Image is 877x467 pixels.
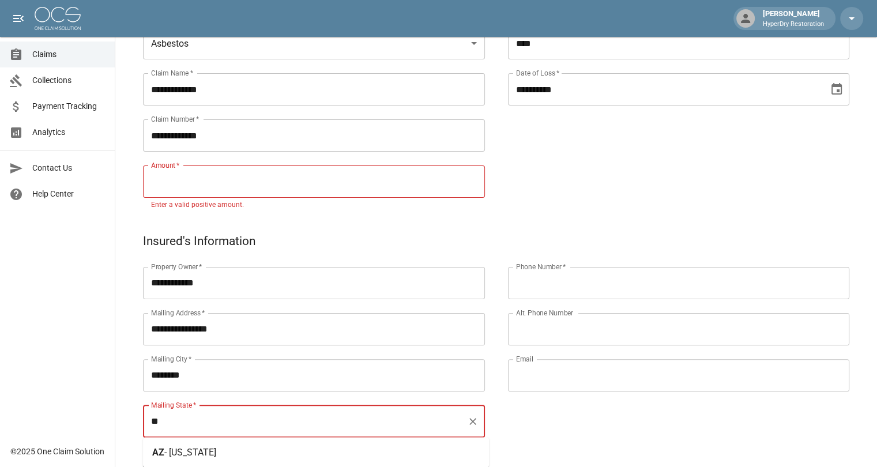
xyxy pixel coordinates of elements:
label: Amount [151,160,180,170]
div: [PERSON_NAME] [758,8,829,29]
div: Asbestos [143,27,485,59]
span: AZ [152,446,164,457]
label: Mailing Address [151,308,205,318]
label: Email [516,354,533,364]
span: - [US_STATE] [164,446,216,457]
img: ocs-logo-white-transparent.png [35,7,81,30]
p: HyperDry Restoration [763,20,824,29]
label: Property Owner [151,262,202,272]
label: Date of Loss [516,68,559,78]
span: Help Center [32,188,106,200]
p: Enter a valid positive amount. [151,199,477,211]
span: Contact Us [32,162,106,174]
button: Choose date, selected date is Sep 7, 2025 [825,78,848,101]
label: Claim Name [151,68,193,78]
span: Collections [32,74,106,86]
span: Claims [32,48,106,61]
button: Clear [465,413,481,430]
label: Alt. Phone Number [516,308,573,318]
span: Analytics [32,126,106,138]
label: Mailing City [151,354,192,364]
span: Payment Tracking [32,100,106,112]
div: © 2025 One Claim Solution [10,446,104,457]
label: Claim Number [151,114,199,124]
label: Mailing State [151,400,196,410]
button: open drawer [7,7,30,30]
label: Phone Number [516,262,566,272]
